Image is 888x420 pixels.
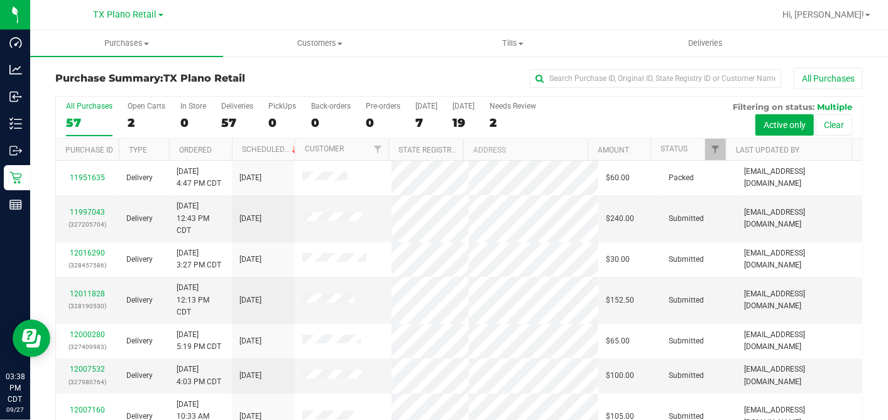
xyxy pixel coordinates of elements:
button: All Purchases [794,68,863,89]
div: PickUps [268,102,296,110]
p: (327980764) [63,376,111,388]
div: All Purchases [66,102,112,110]
span: Deliveries [671,38,740,49]
span: [DATE] [239,370,261,382]
span: Customers [224,38,415,49]
div: Pre-orders [366,102,400,110]
a: Tills [416,30,609,57]
span: [DATE] 3:27 PM CDT [177,247,221,271]
a: Filter [368,139,388,160]
a: 12007160 [70,406,105,414]
a: 12011828 [70,289,105,298]
span: [EMAIL_ADDRESS][DOMAIN_NAME] [744,288,855,312]
div: Deliveries [221,102,253,110]
p: (328190530) [63,300,111,312]
span: Hi, [PERSON_NAME]! [782,9,864,19]
a: Scheduled [242,145,299,154]
p: (328457586) [63,259,111,271]
div: 57 [221,116,253,130]
a: Status [661,144,688,153]
span: [DATE] 5:19 PM CDT [177,329,221,353]
div: [DATE] [452,102,474,110]
span: $100.00 [606,370,634,382]
span: $240.00 [606,213,634,225]
div: In Store [180,102,206,110]
h3: Purchase Summary: [55,73,324,84]
inline-svg: Outbound [9,144,22,157]
div: 2 [490,116,536,130]
div: 0 [366,116,400,130]
a: Type [129,146,147,154]
p: 09/27 [6,405,25,414]
inline-svg: Inventory [9,117,22,130]
span: Tills [417,38,608,49]
span: [EMAIL_ADDRESS][DOMAIN_NAME] [744,166,855,190]
span: [DATE] 12:13 PM CDT [177,282,224,318]
div: 2 [128,116,165,130]
inline-svg: Reports [9,198,22,211]
span: Submitted [669,370,704,382]
span: Packed [669,172,694,184]
a: Last Updated By [736,146,799,154]
a: Purchases [30,30,223,57]
span: Submitted [669,294,704,306]
inline-svg: Inbound [9,90,22,103]
span: Filtering on status: [733,102,814,112]
a: State Registry ID [398,146,464,154]
span: Delivery [126,213,153,225]
span: [DATE] [239,254,261,266]
span: TX Plano Retail [163,72,245,84]
a: Filter [705,139,726,160]
p: 03:38 PM CDT [6,371,25,405]
inline-svg: Retail [9,171,22,184]
div: [DATE] [415,102,437,110]
span: [DATE] 12:43 PM CDT [177,200,224,237]
a: 12016290 [70,249,105,257]
a: Purchase ID [65,146,113,154]
a: 12007532 [70,365,105,374]
a: Ordered [179,146,212,154]
span: [EMAIL_ADDRESS][DOMAIN_NAME] [744,363,855,387]
div: Open Carts [128,102,165,110]
span: [DATE] 4:03 PM CDT [177,363,221,387]
a: Deliveries [609,30,802,57]
span: Submitted [669,213,704,225]
div: 19 [452,116,474,130]
span: $152.50 [606,294,634,306]
input: Search Purchase ID, Original ID, State Registry ID or Customer Name... [530,69,781,88]
a: Amount [598,146,629,154]
span: Multiple [817,102,852,112]
div: Needs Review [490,102,536,110]
div: 0 [180,116,206,130]
button: Active only [755,114,814,136]
span: Delivery [126,294,153,306]
div: 7 [415,116,437,130]
div: 57 [66,116,112,130]
th: Address [463,139,588,161]
span: Delivery [126,172,153,184]
a: Customers [223,30,416,57]
span: Delivery [126,370,153,382]
span: [DATE] 4:47 PM CDT [177,166,221,190]
a: 11951635 [70,173,105,182]
span: $65.00 [606,335,630,347]
div: Back-orders [311,102,351,110]
span: [EMAIL_ADDRESS][DOMAIN_NAME] [744,329,855,353]
span: [DATE] [239,335,261,347]
a: 12000280 [70,330,105,339]
span: [EMAIL_ADDRESS][DOMAIN_NAME] [744,207,855,230]
a: Customer [305,144,344,153]
button: Clear [816,114,852,136]
span: Delivery [126,254,153,266]
span: [DATE] [239,213,261,225]
span: Purchases [30,38,223,49]
span: Delivery [126,335,153,347]
span: [EMAIL_ADDRESS][DOMAIN_NAME] [744,247,855,271]
inline-svg: Dashboard [9,36,22,49]
inline-svg: Analytics [9,63,22,76]
a: 11997043 [70,208,105,217]
span: TX Plano Retail [94,9,157,20]
span: [DATE] [239,294,261,306]
p: (327205704) [63,218,111,230]
div: 0 [268,116,296,130]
